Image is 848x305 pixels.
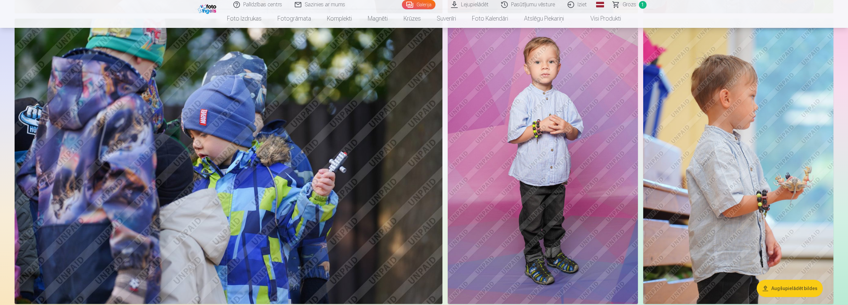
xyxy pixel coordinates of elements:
a: Foto izdrukas [219,9,270,28]
button: Augšupielādēt bildes [757,280,823,297]
a: Magnēti [360,9,396,28]
a: Foto kalendāri [464,9,516,28]
a: Suvenīri [429,9,464,28]
a: Visi produkti [572,9,629,28]
a: Krūzes [396,9,429,28]
img: /fa1 [198,3,218,14]
span: 1 [639,1,647,9]
span: Grozs [623,1,636,9]
a: Komplekti [319,9,360,28]
a: Fotogrāmata [270,9,319,28]
a: Atslēgu piekariņi [516,9,572,28]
